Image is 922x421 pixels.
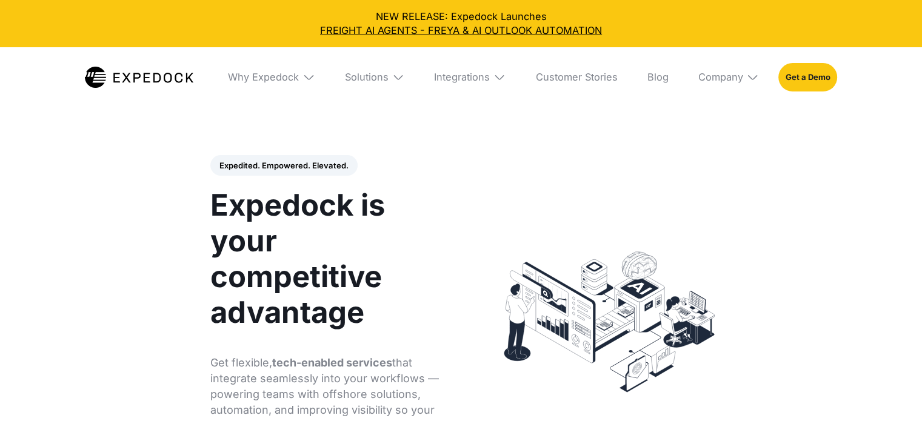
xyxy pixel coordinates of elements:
[10,24,912,38] a: FREIGHT AI AGENTS - FREYA & AI OUTLOOK AUTOMATION
[345,71,389,83] div: Solutions
[778,63,837,91] a: Get a Demo
[434,71,490,83] div: Integrations
[228,71,299,83] div: Why Expedock
[526,47,627,107] a: Customer Stories
[637,47,678,107] a: Blog
[210,188,449,330] h1: Expedock is your competitive advantage
[698,71,743,83] div: Company
[10,10,912,38] div: NEW RELEASE: Expedock Launches
[272,356,392,369] strong: tech-enabled services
